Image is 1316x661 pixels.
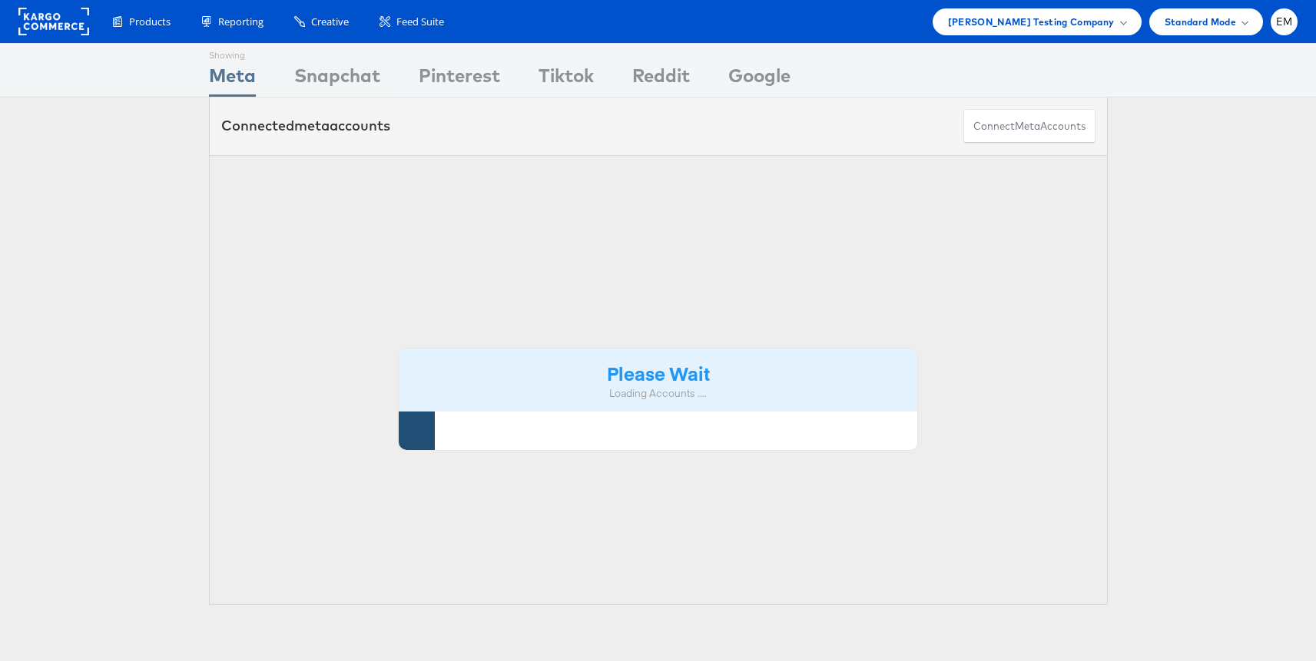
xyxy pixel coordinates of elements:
button: ConnectmetaAccounts [963,109,1096,144]
div: Connected accounts [221,116,390,136]
div: Meta [209,62,256,97]
div: Loading Accounts .... [410,386,907,401]
span: [PERSON_NAME] Testing Company [948,14,1115,30]
span: Creative [311,15,349,29]
strong: Please Wait [607,360,710,385]
div: Reddit [632,62,690,97]
span: meta [294,117,330,134]
div: Pinterest [419,62,500,97]
div: Tiktok [539,62,594,97]
span: Reporting [218,15,264,29]
span: EM [1276,17,1293,27]
div: Snapchat [294,62,380,97]
span: Products [129,15,171,29]
div: Google [728,62,791,97]
span: Feed Suite [396,15,444,29]
span: Standard Mode [1165,14,1236,30]
div: Showing [209,44,256,62]
span: meta [1015,119,1040,134]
